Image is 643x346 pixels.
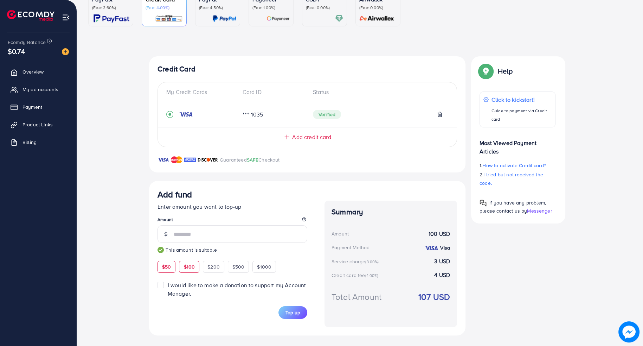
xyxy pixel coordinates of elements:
button: Top up [278,306,307,319]
p: Click to kickstart! [491,95,552,104]
strong: 107 USD [418,291,450,303]
img: menu [62,13,70,21]
small: This amount is suitable [157,246,307,253]
small: (4.00%) [365,273,378,278]
p: 1. [480,161,555,170]
p: (Fee: 0.00%) [359,5,397,11]
p: (Fee: 4.50%) [199,5,236,11]
p: Help [498,67,513,75]
span: SAFE [247,156,259,163]
span: $500 [232,263,245,270]
img: logo [7,10,54,21]
small: (3.00%) [365,259,379,265]
img: credit [179,112,193,117]
span: If you have any problem, please contact us by [480,199,546,214]
span: $0.74 [8,46,25,56]
div: Total Amount [332,291,381,303]
p: Guide to payment via Credit card [491,107,552,124]
img: Popup guide [480,65,492,77]
img: card [357,14,397,23]
span: I would like to make a donation to support my Account Manager. [168,281,306,297]
legend: Amount [157,216,307,225]
a: Payment [5,100,71,114]
a: Overview [5,65,71,79]
span: Verified [313,110,341,119]
svg: record circle [166,111,173,118]
strong: 4 USD [434,271,450,279]
img: card [94,14,129,23]
span: Add credit card [292,133,331,141]
strong: 100 USD [429,230,450,238]
strong: 3 USD [434,257,450,265]
a: Billing [5,135,71,149]
div: Card ID [237,88,308,96]
p: Guaranteed Checkout [220,156,280,164]
img: brand [184,156,196,164]
h3: Add fund [157,189,192,200]
span: Product Links [22,121,53,128]
a: My ad accounts [5,82,71,96]
p: Enter amount you want to top-up [157,202,307,211]
h4: Summary [332,208,450,216]
span: Ecomdy Balance [8,39,46,46]
span: $200 [207,263,220,270]
p: (Fee: 0.00%) [306,5,343,11]
strong: Visa [440,244,450,251]
span: Top up [285,309,300,316]
img: brand [157,156,169,164]
img: card [335,14,343,23]
span: My ad accounts [22,86,58,93]
img: credit [424,245,438,251]
p: (Fee: 3.60%) [92,5,129,11]
div: Credit card fee [332,272,381,279]
div: Service charge [332,258,381,265]
img: card [155,14,183,23]
span: Overview [22,68,44,75]
p: 2. [480,170,555,187]
img: guide [157,247,164,253]
span: Messenger [527,207,552,214]
p: Most Viewed Payment Articles [480,133,555,156]
span: Billing [22,139,37,146]
span: Payment [22,103,42,111]
span: I tried but not received the code. [480,171,543,187]
img: image [618,321,639,342]
span: $1000 [257,263,271,270]
img: brand [198,156,218,164]
div: My Credit Cards [166,88,237,96]
a: Product Links [5,118,71,132]
div: Payment Method [332,244,369,251]
img: brand [171,156,182,164]
p: (Fee: 1.00%) [252,5,290,11]
img: Popup guide [480,200,487,207]
span: How to activate Credit card? [482,162,546,169]
span: $100 [184,263,195,270]
img: image [62,48,69,55]
img: card [212,14,236,23]
img: card [266,14,290,23]
div: Status [307,88,448,96]
h4: Credit Card [157,65,457,74]
p: (Fee: 4.00%) [146,5,183,11]
div: Amount [332,230,349,237]
span: $50 [162,263,171,270]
